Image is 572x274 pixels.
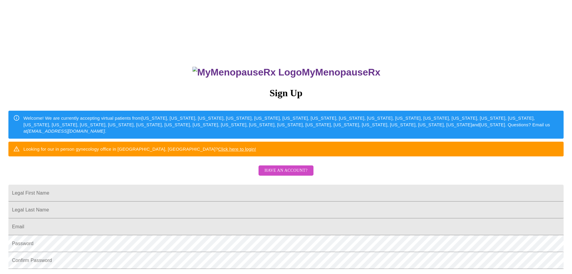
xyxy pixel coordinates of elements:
h3: MyMenopauseRx [9,67,564,78]
div: Looking for our in person gynecology office in [GEOGRAPHIC_DATA], [GEOGRAPHIC_DATA]? [23,143,256,155]
span: Have an account? [265,167,307,174]
em: [EMAIL_ADDRESS][DOMAIN_NAME] [27,128,105,134]
img: MyMenopauseRx Logo [192,67,302,78]
a: Have an account? [257,172,315,177]
h3: Sign Up [8,88,564,99]
a: Click here to login! [218,146,256,152]
button: Have an account? [259,165,313,176]
div: Welcome! We are currently accepting virtual patients from [US_STATE], [US_STATE], [US_STATE], [US... [23,112,559,137]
